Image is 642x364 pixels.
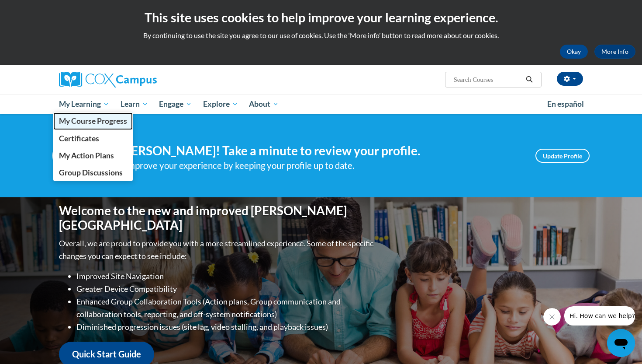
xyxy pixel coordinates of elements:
[59,237,376,262] p: Overall, we are proud to provide you with a more streamlined experience. Some of the specific cha...
[76,283,376,295] li: Greater Device Compatibility
[7,9,635,26] h2: This site uses cookies to help improve your learning experience.
[53,164,133,181] a: Group Discussions
[59,151,114,160] span: My Action Plans
[244,94,285,114] a: About
[547,99,584,108] span: En español
[59,72,225,87] a: Cox Campus
[249,99,279,109] span: About
[76,270,376,283] li: Improved Site Navigation
[542,95,590,113] a: En español
[59,168,123,177] span: Group Discussions
[59,134,99,143] span: Certificates
[59,116,127,126] span: My Course Progress
[105,143,522,158] h4: Hi [PERSON_NAME]! Take a minute to review your profile.
[59,203,376,233] h1: Welcome to the new and improved [PERSON_NAME][GEOGRAPHIC_DATA]
[59,99,109,109] span: My Learning
[105,158,522,173] div: Help improve your experience by keeping your profile up to date.
[121,99,148,109] span: Learn
[52,136,92,175] img: Profile Image
[594,45,635,59] a: More Info
[523,74,536,85] button: Search
[7,31,635,40] p: By continuing to use the site you agree to our use of cookies. Use the ‘More info’ button to read...
[564,306,635,325] iframe: Message from company
[46,94,596,114] div: Main menu
[197,94,244,114] a: Explore
[115,94,154,114] a: Learn
[557,72,583,86] button: Account Settings
[159,99,192,109] span: Engage
[53,147,133,164] a: My Action Plans
[59,72,157,87] img: Cox Campus
[53,112,133,129] a: My Course Progress
[453,74,523,85] input: Search Courses
[153,94,197,114] a: Engage
[76,295,376,321] li: Enhanced Group Collaboration Tools (Action plans, Group communication and collaboration tools, re...
[560,45,588,59] button: Okay
[535,149,590,163] a: Update Profile
[543,308,561,325] iframe: Close message
[607,329,635,357] iframe: Button to launch messaging window
[203,99,238,109] span: Explore
[53,94,115,114] a: My Learning
[76,321,376,333] li: Diminished progression issues (site lag, video stalling, and playback issues)
[53,130,133,147] a: Certificates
